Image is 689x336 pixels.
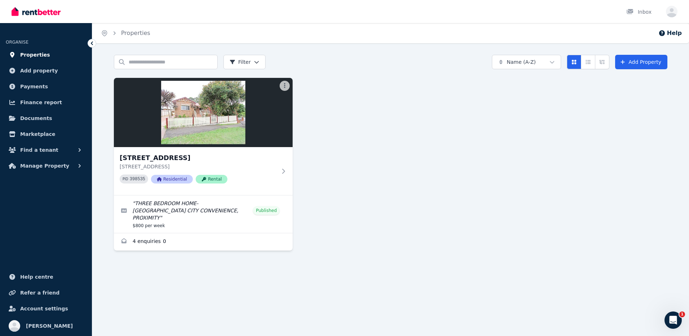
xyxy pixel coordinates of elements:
span: Properties [20,50,50,59]
span: Finance report [20,98,62,107]
a: Edit listing: THREE BEDROOM HOME- PARRAMATTA CITY CONVENIENCE, PROXIMITY [114,195,293,233]
a: Payments [6,79,86,94]
div: Inbox [626,8,652,16]
button: Manage Property [6,159,86,173]
img: RentBetter [12,6,61,17]
a: Account settings [6,301,86,316]
a: Help centre [6,270,86,284]
small: PID [123,177,128,181]
span: Residential [151,175,193,184]
a: Enquiries for 40 Prince St, North Parramatta [114,233,293,251]
iframe: Intercom live chat [664,311,682,329]
button: Compact list view [581,55,595,69]
a: Marketplace [6,127,86,141]
span: Find a tenant [20,146,58,154]
a: Documents [6,111,86,125]
h3: [STREET_ADDRESS] [120,153,277,163]
span: 1 [679,311,685,317]
a: Refer a friend [6,286,86,300]
button: Filter [223,55,266,69]
span: Rental [196,175,227,184]
code: 398535 [130,177,145,182]
a: Add Property [615,55,667,69]
span: Marketplace [20,130,55,138]
p: [STREET_ADDRESS] [120,163,277,170]
span: Filter [230,58,251,66]
span: Manage Property [20,162,69,170]
span: [PERSON_NAME] [26,322,73,330]
button: Name (A-Z) [492,55,561,69]
span: Documents [20,114,52,123]
a: Properties [6,48,86,62]
img: 40 Prince St, North Parramatta [114,78,293,147]
nav: Breadcrumb [92,23,159,43]
button: Help [658,29,682,37]
span: ORGANISE [6,40,28,45]
span: Name (A-Z) [507,58,536,66]
span: Account settings [20,304,68,313]
a: 40 Prince St, North Parramatta[STREET_ADDRESS][STREET_ADDRESS]PID 398535ResidentialRental [114,78,293,195]
span: Payments [20,82,48,91]
span: Add property [20,66,58,75]
div: View options [567,55,609,69]
button: Card view [567,55,581,69]
a: Add property [6,63,86,78]
button: Expanded list view [595,55,609,69]
span: Refer a friend [20,288,59,297]
span: Help centre [20,273,53,281]
a: Finance report [6,95,86,110]
a: Properties [121,30,150,36]
button: More options [280,81,290,91]
button: Find a tenant [6,143,86,157]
